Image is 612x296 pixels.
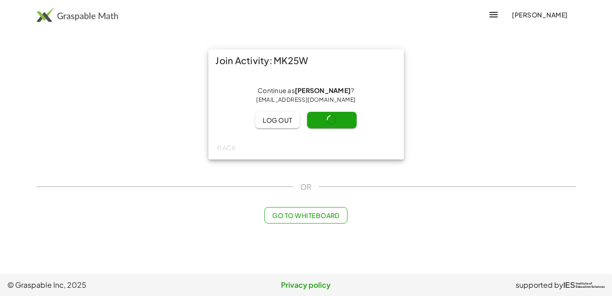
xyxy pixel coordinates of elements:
a: IESInstitute ofEducation Sciences [563,280,605,291]
span: [PERSON_NAME] [512,11,568,19]
a: Privacy policy [207,280,406,291]
span: Go to Whiteboard [272,211,340,219]
div: [EMAIL_ADDRESS][DOMAIN_NAME] [216,95,397,104]
button: [PERSON_NAME] [505,6,575,23]
div: Continue as ? [216,86,397,104]
span: OR [301,181,312,192]
strong: [PERSON_NAME] [295,86,351,94]
button: Go to Whiteboard [264,207,348,224]
span: IES [563,281,575,290]
span: Log out [263,116,292,124]
div: Join Activity: MK25W [208,49,404,71]
button: Log out [255,112,300,128]
span: supported by [516,280,563,291]
span: Institute of Education Sciences [576,282,605,289]
span: © Graspable Inc, 2025 [7,280,207,291]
